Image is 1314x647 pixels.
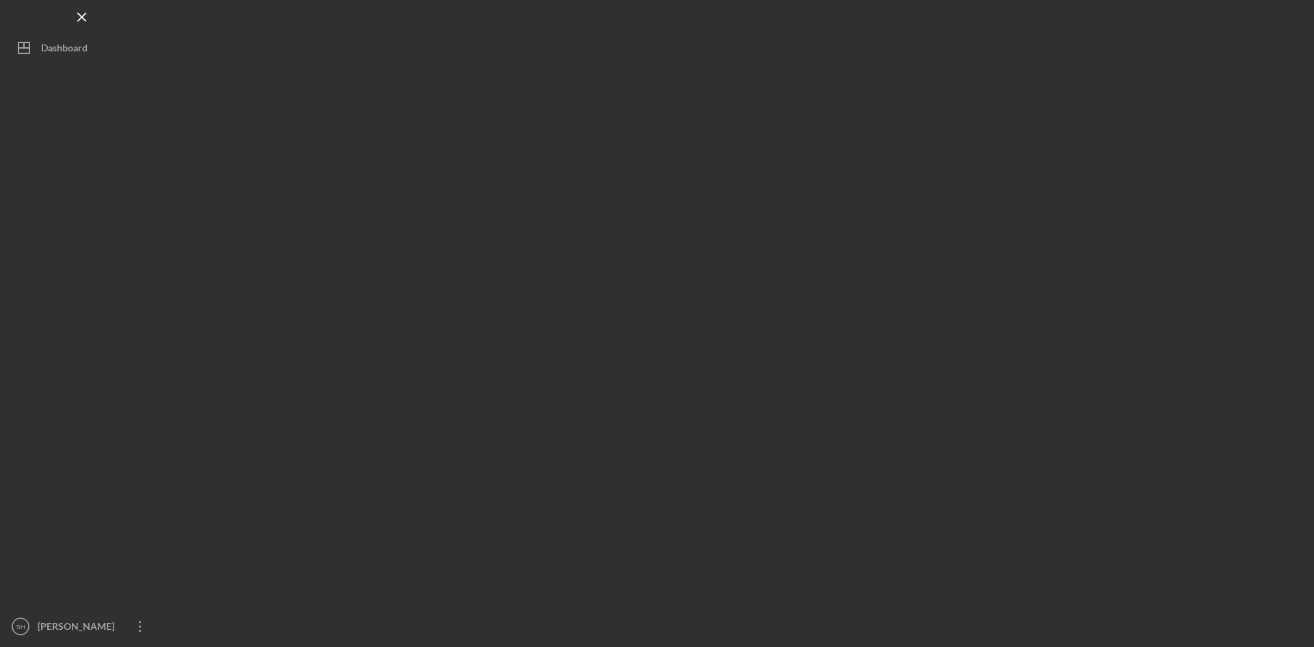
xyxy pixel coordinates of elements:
[7,34,157,62] button: Dashboard
[41,34,88,65] div: Dashboard
[7,613,157,640] button: SH[PERSON_NAME]
[34,613,123,644] div: [PERSON_NAME]
[16,623,25,631] text: SH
